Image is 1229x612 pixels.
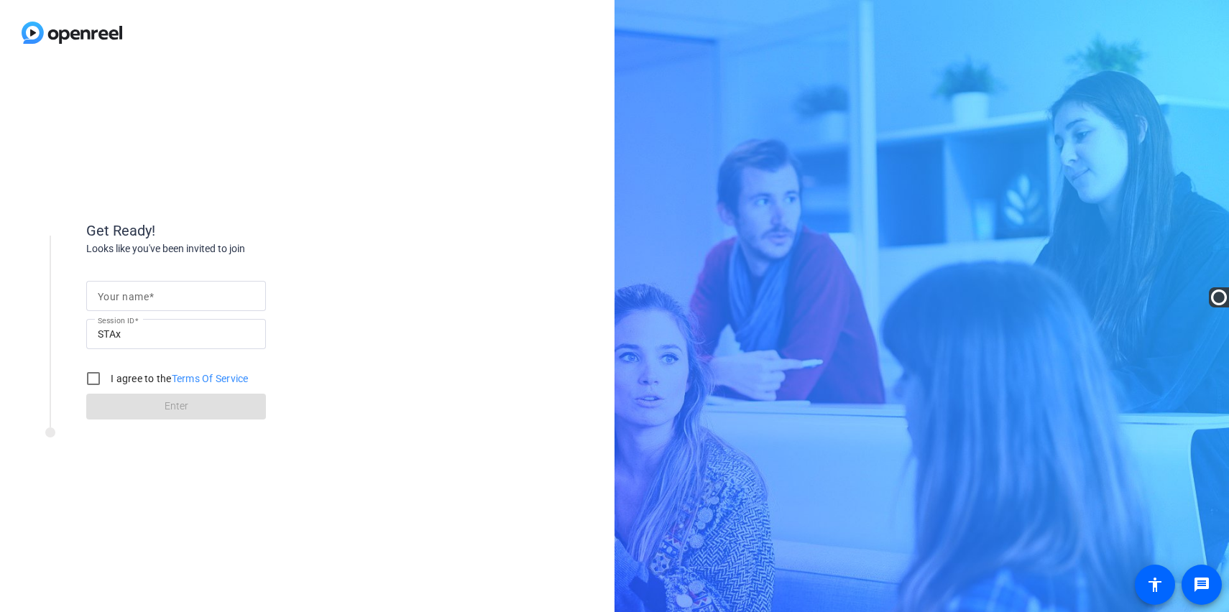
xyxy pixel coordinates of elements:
label: I agree to the [108,371,249,386]
mat-label: Your name [98,291,149,302]
img: Ooma Logo [1209,287,1229,307]
mat-label: Session ID [98,316,134,325]
div: Get Ready! [86,220,374,241]
mat-icon: message [1193,576,1210,593]
a: Terms Of Service [172,373,249,384]
div: Looks like you've been invited to join [86,241,374,256]
mat-icon: accessibility [1146,576,1164,593]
